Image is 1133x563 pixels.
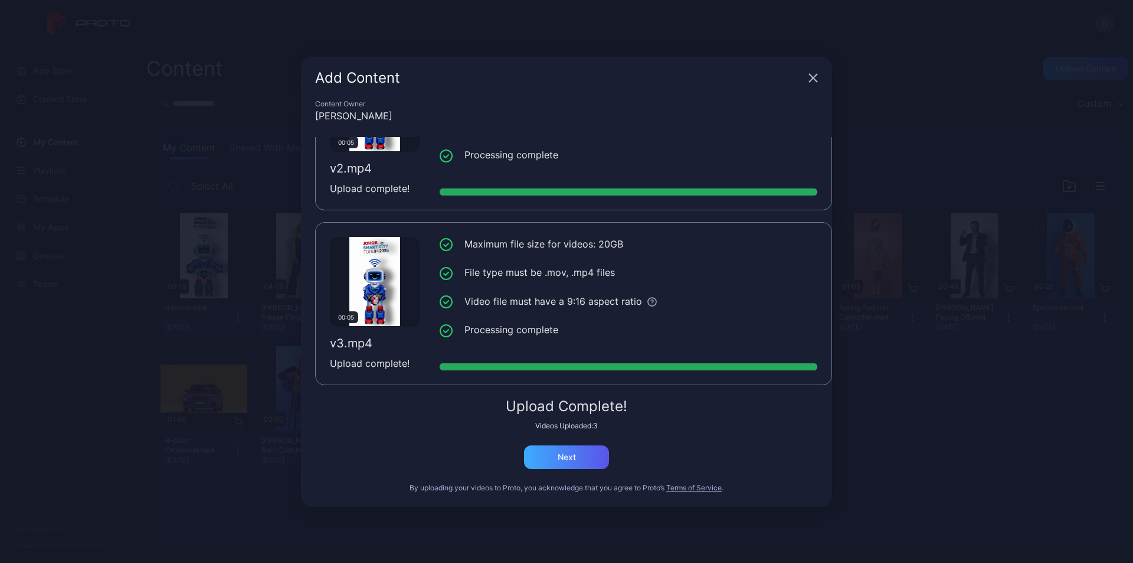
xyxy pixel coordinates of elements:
div: Add Content [315,71,804,85]
div: v2.mp4 [330,161,420,175]
li: Video file must have a 9:16 aspect ratio [440,294,817,309]
div: [PERSON_NAME] [315,109,818,123]
li: Processing complete [440,148,817,162]
div: Upload complete! [330,356,420,370]
button: Next [524,445,609,469]
button: Terms of Service [666,483,722,493]
li: Maximum file size for videos: 20GB [440,237,817,252]
div: v3.mp4 [330,336,420,350]
div: Content Owner [315,99,818,109]
div: By uploading your videos to Proto, you acknowledge that you agree to Proto’s . [315,483,818,493]
div: Videos Uploaded: 3 [315,421,818,431]
li: Processing complete [440,323,817,337]
div: Upload Complete! [315,399,818,414]
div: 00:05 [333,136,358,148]
div: 00:05 [333,311,358,323]
div: Upload complete! [330,181,420,196]
li: File type must be .mov, .mp4 files [440,265,817,280]
div: Next [558,453,576,462]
